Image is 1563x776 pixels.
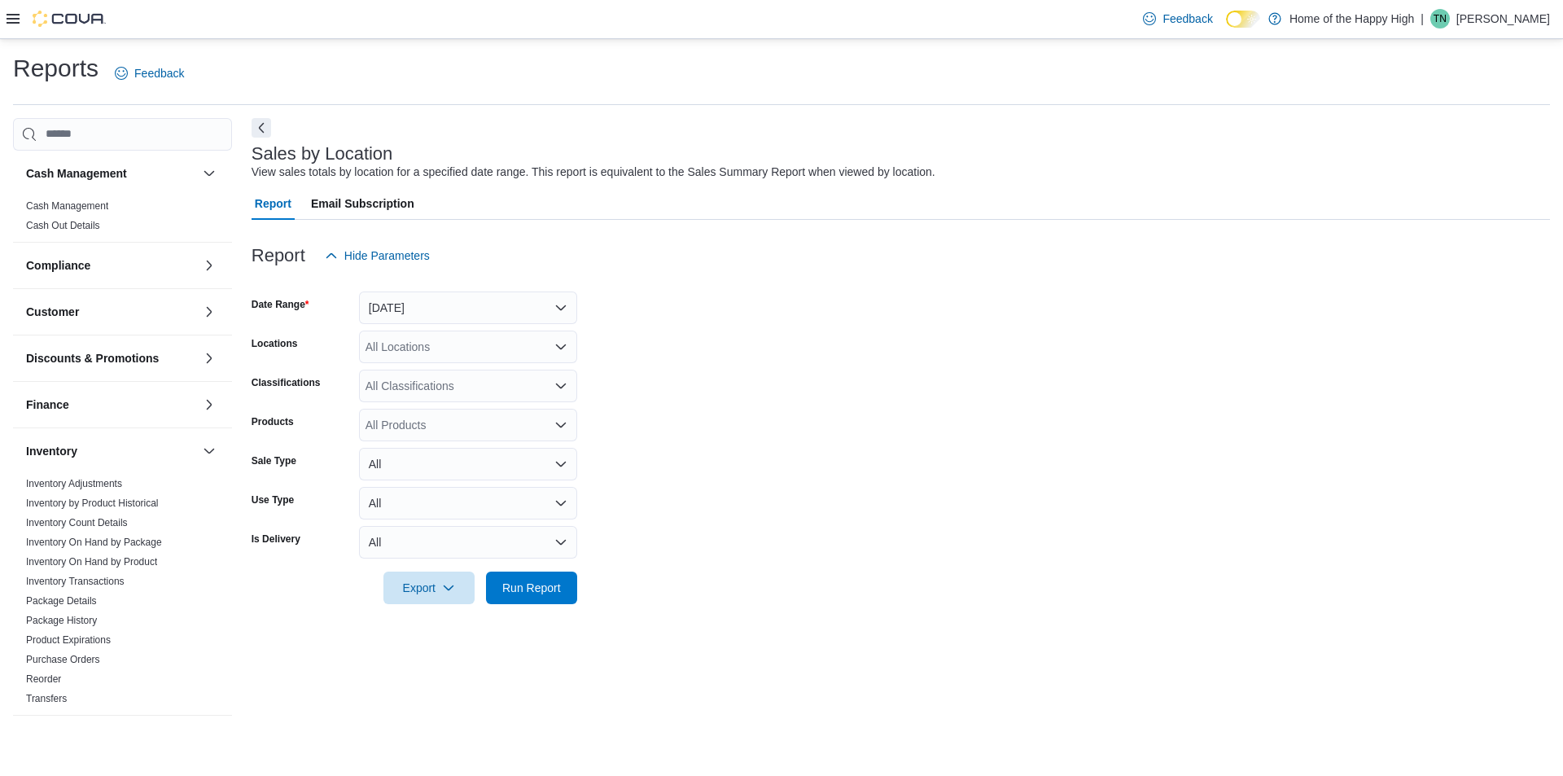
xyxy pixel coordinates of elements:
[26,653,100,666] span: Purchase Orders
[1289,9,1414,28] p: Home of the Happy High
[26,595,97,607] a: Package Details
[1136,2,1219,35] a: Feedback
[199,441,219,461] button: Inventory
[26,477,122,490] span: Inventory Adjustments
[26,615,97,626] a: Package History
[554,340,567,353] button: Open list of options
[252,454,296,467] label: Sale Type
[359,526,577,559] button: All
[26,576,125,587] a: Inventory Transactions
[359,487,577,520] button: All
[26,614,97,627] span: Package History
[255,187,291,220] span: Report
[252,533,300,546] label: Is Delivery
[252,144,393,164] h3: Sales by Location
[108,57,190,90] a: Feedback
[26,536,162,549] span: Inventory On Hand by Package
[554,379,567,392] button: Open list of options
[26,199,108,213] span: Cash Management
[26,634,111,646] a: Product Expirations
[26,397,196,413] button: Finance
[1456,9,1550,28] p: [PERSON_NAME]
[199,349,219,368] button: Discounts & Promotions
[13,196,232,242] div: Cash Management
[252,298,309,311] label: Date Range
[199,164,219,183] button: Cash Management
[26,350,159,366] h3: Discounts & Promotions
[26,257,90,274] h3: Compliance
[199,302,219,322] button: Customer
[26,478,122,489] a: Inventory Adjustments
[26,165,127,182] h3: Cash Management
[26,594,97,607] span: Package Details
[252,246,305,265] h3: Report
[502,580,561,596] span: Run Report
[344,248,430,264] span: Hide Parameters
[26,443,196,459] button: Inventory
[26,165,196,182] button: Cash Management
[26,692,67,705] span: Transfers
[26,654,100,665] a: Purchase Orders
[359,448,577,480] button: All
[26,730,196,747] button: Loyalty
[26,693,67,704] a: Transfers
[26,219,100,232] span: Cash Out Details
[26,397,69,413] h3: Finance
[26,350,196,366] button: Discounts & Promotions
[383,572,475,604] button: Export
[26,517,128,528] a: Inventory Count Details
[1430,9,1450,28] div: Tammy Neff
[26,634,111,647] span: Product Expirations
[554,419,567,432] button: Open list of options
[26,673,61,685] a: Reorder
[26,673,61,686] span: Reorder
[26,516,128,529] span: Inventory Count Details
[26,257,196,274] button: Compliance
[26,556,157,568] a: Inventory On Hand by Product
[199,395,219,414] button: Finance
[252,164,935,181] div: View sales totals by location for a specified date range. This report is equivalent to the Sales ...
[13,52,99,85] h1: Reports
[252,376,321,389] label: Classifications
[26,497,159,510] span: Inventory by Product Historical
[1162,11,1212,27] span: Feedback
[1421,9,1424,28] p: |
[26,498,159,509] a: Inventory by Product Historical
[252,118,271,138] button: Next
[26,443,77,459] h3: Inventory
[359,292,577,324] button: [DATE]
[26,575,125,588] span: Inventory Transactions
[311,187,414,220] span: Email Subscription
[252,337,298,350] label: Locations
[199,256,219,275] button: Compliance
[318,239,436,272] button: Hide Parameters
[26,200,108,212] a: Cash Management
[26,304,196,320] button: Customer
[1226,11,1260,28] input: Dark Mode
[26,220,100,231] a: Cash Out Details
[134,65,184,81] span: Feedback
[486,572,577,604] button: Run Report
[13,474,232,715] div: Inventory
[26,537,162,548] a: Inventory On Hand by Package
[33,11,106,27] img: Cova
[252,415,294,428] label: Products
[26,304,79,320] h3: Customer
[1434,9,1447,28] span: TN
[393,572,465,604] span: Export
[252,493,294,506] label: Use Type
[199,729,219,748] button: Loyalty
[26,555,157,568] span: Inventory On Hand by Product
[26,730,66,747] h3: Loyalty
